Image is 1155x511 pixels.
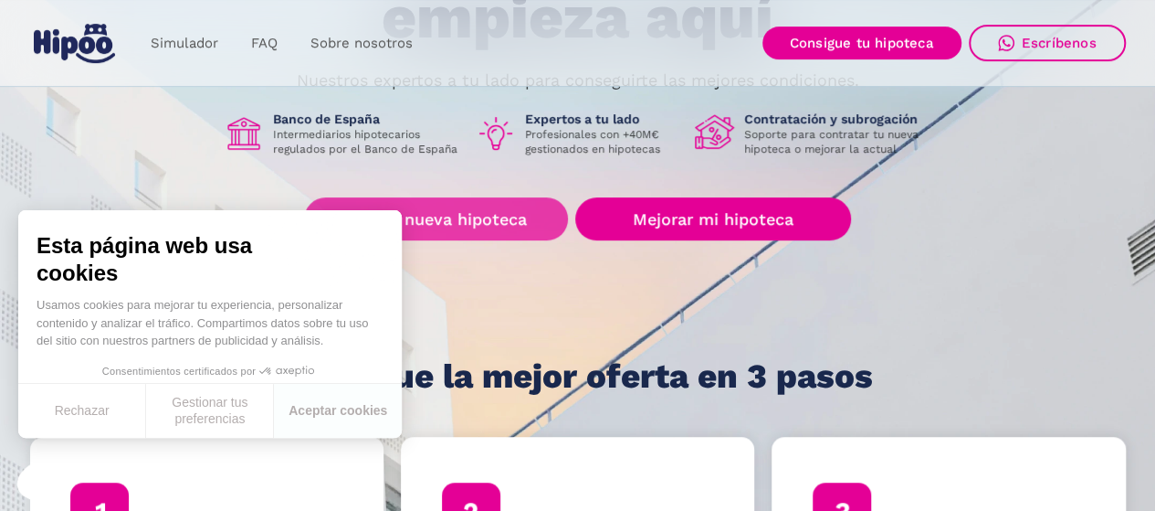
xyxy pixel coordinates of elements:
p: Nuestros expertos a tu lado para conseguirte las mejores condiciones. [297,73,859,88]
a: Buscar nueva hipoteca [304,197,568,240]
div: Escríbenos [1022,35,1097,51]
h1: Expertos a tu lado [525,111,680,127]
a: Simulador [134,26,235,61]
a: home [30,16,120,70]
a: Escríbenos [969,25,1126,61]
a: Sobre nosotros [294,26,429,61]
h1: Banco de España [273,111,461,127]
p: Profesionales con +40M€ gestionados en hipotecas [525,127,680,156]
p: Soporte para contratar tu nueva hipoteca o mejorar la actual [744,127,932,156]
p: Intermediarios hipotecarios regulados por el Banco de España [273,127,461,156]
a: FAQ [235,26,294,61]
h1: Contratación y subrogación [744,111,932,127]
a: Mejorar mi hipoteca [575,197,850,240]
a: Consigue tu hipoteca [762,27,961,59]
h1: Consigue la mejor oferta en 3 pasos [282,358,873,395]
